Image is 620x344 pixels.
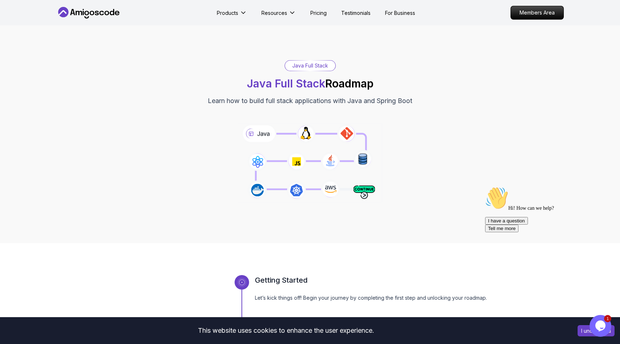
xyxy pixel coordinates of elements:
button: Resources [261,9,296,22]
img: :wave: [3,3,26,26]
span: Java Full Stack [247,77,325,90]
a: Pricing [310,9,327,17]
h1: Roadmap [247,77,373,90]
button: Products [217,9,247,22]
p: Let’s kick things off! Begin your journey by completing the first step and unlocking your roadmap. [255,294,542,302]
h3: Getting Started [255,275,542,285]
iframe: chat widget [590,315,613,337]
div: This website uses cookies to enhance the user experience. [5,323,567,339]
div: Java Full Stack [285,61,335,71]
iframe: chat widget [482,184,613,311]
span: Hi! How can we help? [3,22,72,27]
button: I have a question [3,33,46,41]
a: Members Area [511,6,564,20]
p: Resources [261,9,287,17]
a: For Business [385,9,415,17]
button: Accept cookies [578,325,615,336]
p: Products [217,9,238,17]
p: Members Area [511,6,563,19]
a: Testimonials [341,9,371,17]
button: Tell me more [3,41,36,49]
p: Learn how to build full stack applications with Java and Spring Boot [208,96,412,106]
div: 👋Hi! How can we help?I have a questionTell me more [3,3,133,49]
